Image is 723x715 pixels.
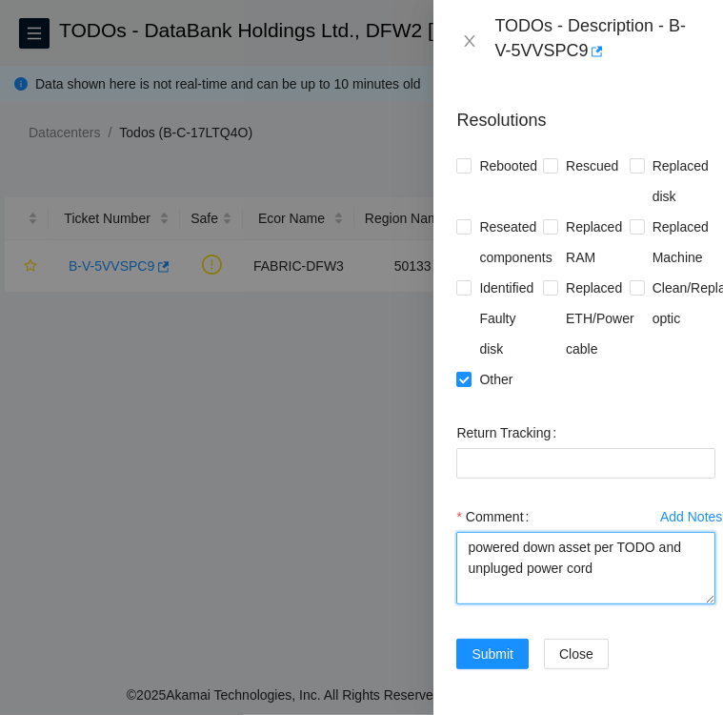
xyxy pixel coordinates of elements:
button: Close [544,639,609,669]
button: Close [456,32,483,51]
span: Rebooted [472,151,545,181]
span: Submit [472,643,513,664]
button: Add Notes [659,501,723,532]
textarea: Comment [456,532,715,604]
input: Return Tracking [456,448,715,479]
span: Identified Faulty disk [472,273,543,364]
span: Other [472,364,520,395]
span: Replaced Machine [645,212,716,273]
label: Return Tracking [456,418,564,448]
span: Close [559,643,593,664]
label: Comment [456,501,536,532]
span: close [462,33,477,49]
span: Rescued [558,151,626,181]
div: Add Notes [660,510,722,523]
span: Replaced ETH/Power cable [558,273,642,364]
span: Reseated components [472,212,559,273]
button: Submit [456,639,529,669]
div: TODOs - Description - B-V-5VVSPC9 [494,15,700,67]
p: Resolutions [456,92,715,133]
span: Replaced RAM [558,212,630,273]
span: Replaced disk [645,151,716,212]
